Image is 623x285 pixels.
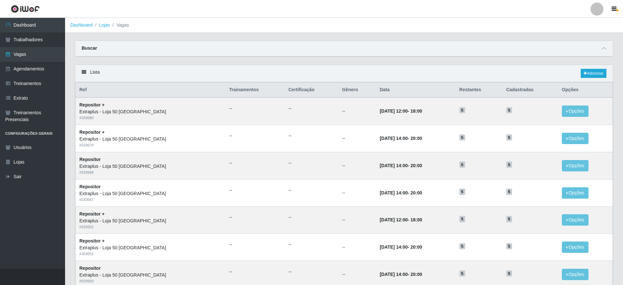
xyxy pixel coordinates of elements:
td: -- [338,234,376,261]
a: Lojas [99,22,110,28]
li: Vagas [110,22,129,29]
time: [DATE] 14:00 [380,244,408,250]
span: 5 [459,243,465,250]
button: Opções [562,160,589,171]
div: Extraplus - Loja 50 [GEOGRAPHIC_DATA] [79,217,221,224]
time: 20:00 [411,163,422,168]
span: 5 [459,189,465,195]
ul: -- [288,132,334,139]
div: # 333580 [79,115,221,121]
div: Extraplus - Loja 50 [GEOGRAPHIC_DATA] [79,272,221,279]
span: 5 [459,161,465,168]
div: # 333552 [79,224,221,230]
time: 18:00 [411,108,422,114]
ul: -- [288,105,334,112]
time: [DATE] 14:00 [380,136,408,141]
ul: -- [288,268,334,275]
td: -- [338,152,376,179]
span: 5 [506,189,512,195]
th: Gênero [338,82,376,98]
th: Ref [75,82,225,98]
td: -- [338,206,376,234]
button: Opções [562,214,589,226]
time: [DATE] 14:00 [380,163,408,168]
ul: -- [288,160,334,167]
ul: -- [229,187,280,194]
ul: -- [229,241,280,248]
th: Restantes [455,82,502,98]
div: Extraplus - Loja 50 [GEOGRAPHIC_DATA] [79,163,221,170]
span: 5 [506,216,512,222]
time: [DATE] 12:00 [380,217,408,222]
button: Opções [562,105,589,117]
ul: -- [288,241,334,248]
span: 5 [459,216,465,222]
strong: Repositor + [79,130,104,135]
span: 5 [506,107,512,114]
a: Dashboard [70,22,93,28]
strong: Repositor + [79,102,104,107]
time: 20:00 [411,244,422,250]
div: # 333568 [79,170,221,175]
strong: Repositor + [79,211,104,217]
td: -- [338,125,376,152]
time: 20:00 [411,272,422,277]
div: Extraplus - Loja 50 [GEOGRAPHIC_DATA] [79,190,221,197]
th: Opções [558,82,613,98]
img: CoreUI Logo [11,5,40,13]
div: # 333579 [79,142,221,148]
strong: - [380,190,422,195]
th: Cadastradas [502,82,558,98]
strong: - [380,136,422,141]
button: Opções [562,269,589,280]
time: [DATE] 12:00 [380,108,408,114]
div: # 333567 [79,197,221,203]
th: Data [376,82,455,98]
div: # 333550 [79,279,221,284]
ul: -- [229,214,280,221]
time: [DATE] 14:00 [380,272,408,277]
strong: Buscar [82,45,97,51]
time: 20:00 [411,136,422,141]
div: Extraplus - Loja 50 [GEOGRAPHIC_DATA] [79,108,221,115]
ul: -- [288,214,334,221]
time: 20:00 [411,190,422,195]
button: Opções [562,242,589,253]
span: 5 [506,134,512,141]
ul: -- [229,105,280,112]
div: Lista [75,65,613,82]
ul: -- [229,160,280,167]
div: # 333551 [79,251,221,257]
strong: - [380,217,422,222]
th: Certificação [284,82,338,98]
th: Trainamentos [225,82,284,98]
ul: -- [288,187,334,194]
span: 5 [506,270,512,277]
span: 5 [459,270,465,277]
time: 18:00 [411,217,422,222]
strong: Repositor [79,157,101,162]
span: 5 [506,243,512,250]
strong: Repositor + [79,238,104,243]
a: Adicionar [581,69,606,78]
time: [DATE] 14:00 [380,190,408,195]
td: -- [338,97,376,125]
nav: breadcrumb [65,18,623,33]
strong: - [380,108,422,114]
strong: - [380,244,422,250]
button: Opções [562,133,589,144]
button: Opções [562,187,589,199]
strong: - [380,272,422,277]
strong: Repositor [79,266,101,271]
span: 5 [459,107,465,114]
span: 5 [506,161,512,168]
ul: -- [229,132,280,139]
strong: - [380,163,422,168]
div: Extraplus - Loja 50 [GEOGRAPHIC_DATA] [79,244,221,251]
ul: -- [229,268,280,275]
span: 5 [459,134,465,141]
div: Extraplus - Loja 50 [GEOGRAPHIC_DATA] [79,136,221,142]
td: -- [338,179,376,206]
strong: Repositor [79,184,101,189]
